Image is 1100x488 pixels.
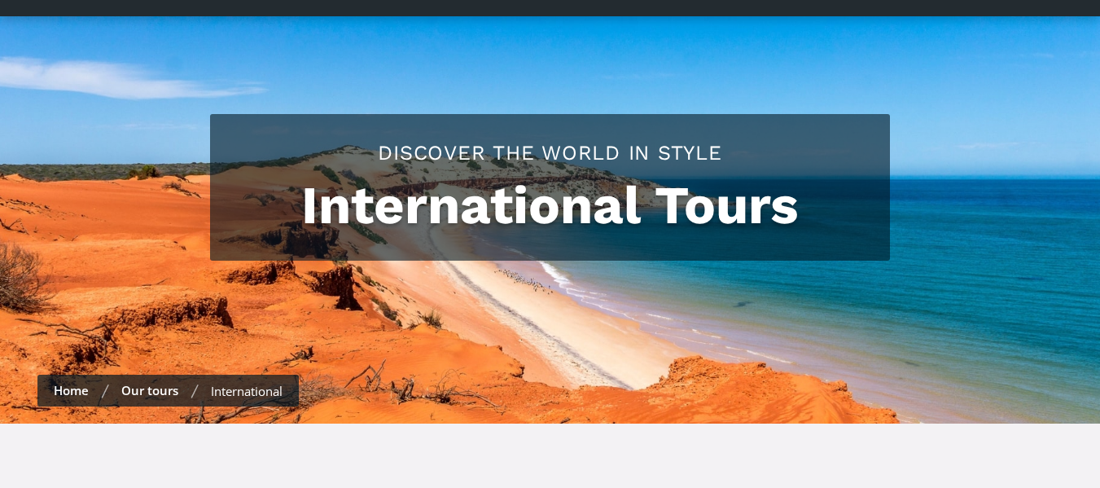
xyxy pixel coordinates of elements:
[211,383,283,399] div: International
[54,382,89,398] a: Home
[121,382,178,398] a: Our tours
[37,375,299,407] nav: breadcrumbs
[226,138,874,167] h2: Discover the world in style
[226,175,874,236] h1: International Tours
